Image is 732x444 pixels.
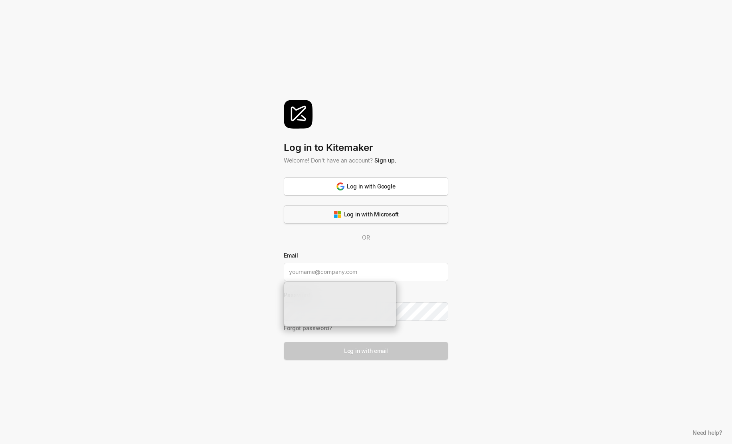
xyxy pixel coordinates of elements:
div: Log in with Microsoft [334,210,399,218]
a: Sign up. [374,157,396,164]
img: svg%3e [334,210,342,218]
button: Need help? [688,427,726,438]
button: Log in with email [284,342,448,360]
div: Log in with Google [336,182,395,190]
div: OR [284,233,448,242]
input: yourname@company.com [284,263,448,281]
div: Log in to Kitemaker [284,141,448,155]
a: Forgot password? [284,325,332,331]
label: Email [284,251,448,260]
img: svg%3e [336,182,344,190]
button: Log in with Microsoft [284,205,448,224]
div: Log in with email [344,347,388,355]
button: Log in with Google [284,177,448,196]
div: Welcome! Don't have an account? [284,156,448,165]
img: svg%3e [284,100,313,129]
